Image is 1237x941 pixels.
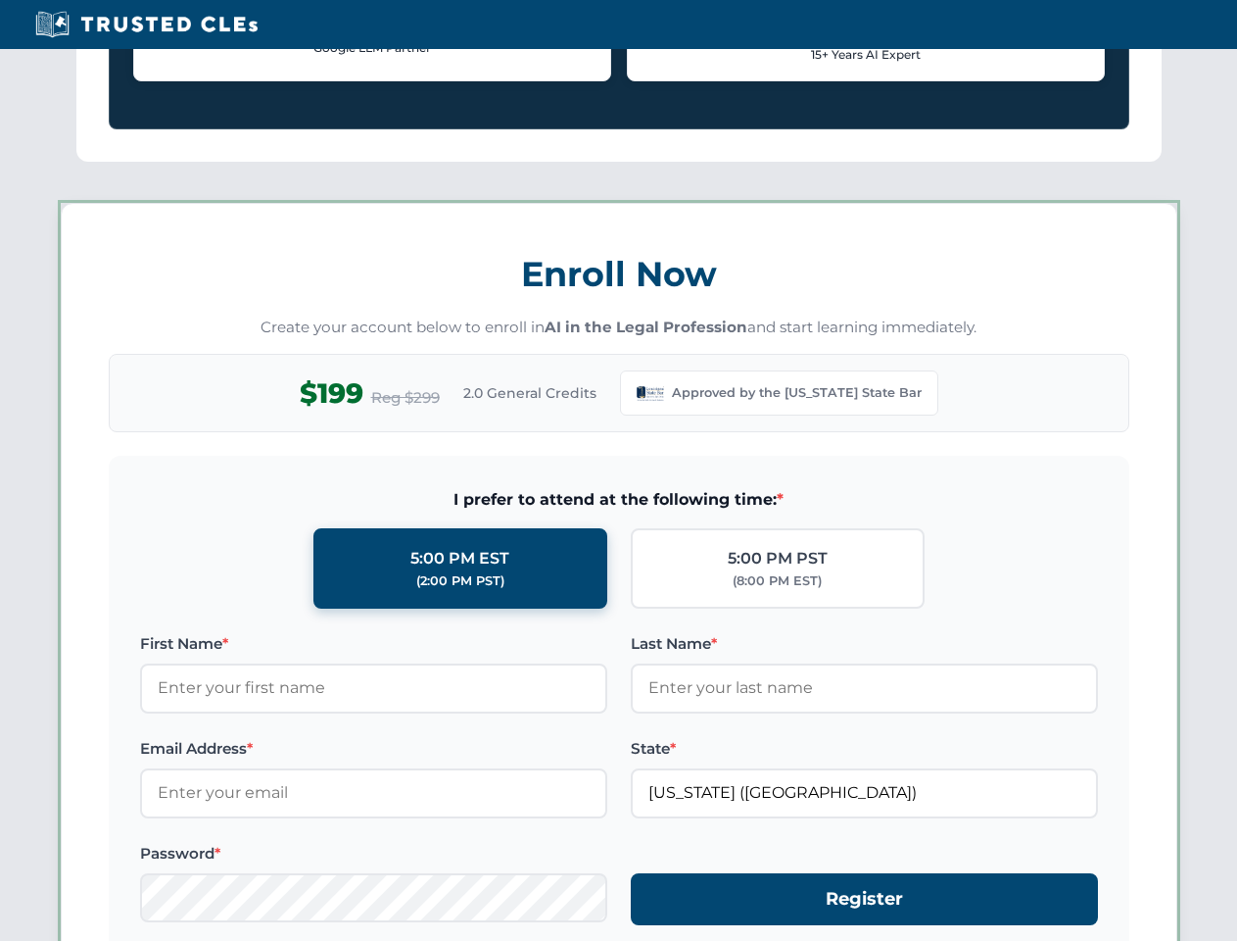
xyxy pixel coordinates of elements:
span: $199 [300,371,363,416]
span: I prefer to attend at the following time: [140,487,1098,513]
img: Trusted CLEs [29,10,263,39]
div: 5:00 PM PST [728,546,828,571]
label: First Name [140,632,607,656]
input: Enter your email [140,768,607,817]
span: 2.0 General Credits [463,382,596,404]
div: 5:00 PM EST [410,546,509,571]
input: Enter your last name [631,664,1098,713]
input: Louisiana (LA) [631,768,1098,817]
div: (2:00 PM PST) [416,571,504,591]
input: Enter your first name [140,664,607,713]
h3: Enroll Now [109,243,1129,305]
p: Create your account below to enroll in and start learning immediately. [109,317,1129,339]
label: Last Name [631,632,1098,656]
label: Password [140,842,607,866]
strong: AI in the Legal Profession [545,318,747,336]
p: 15+ Years AI Expert [643,45,1088,64]
div: (8:00 PM EST) [733,571,822,591]
label: State [631,737,1098,761]
span: Reg $299 [371,386,440,410]
img: Louisiana State Bar [637,379,664,407]
label: Email Address [140,737,607,761]
span: Approved by the [US_STATE] State Bar [672,383,922,403]
button: Register [631,873,1098,925]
